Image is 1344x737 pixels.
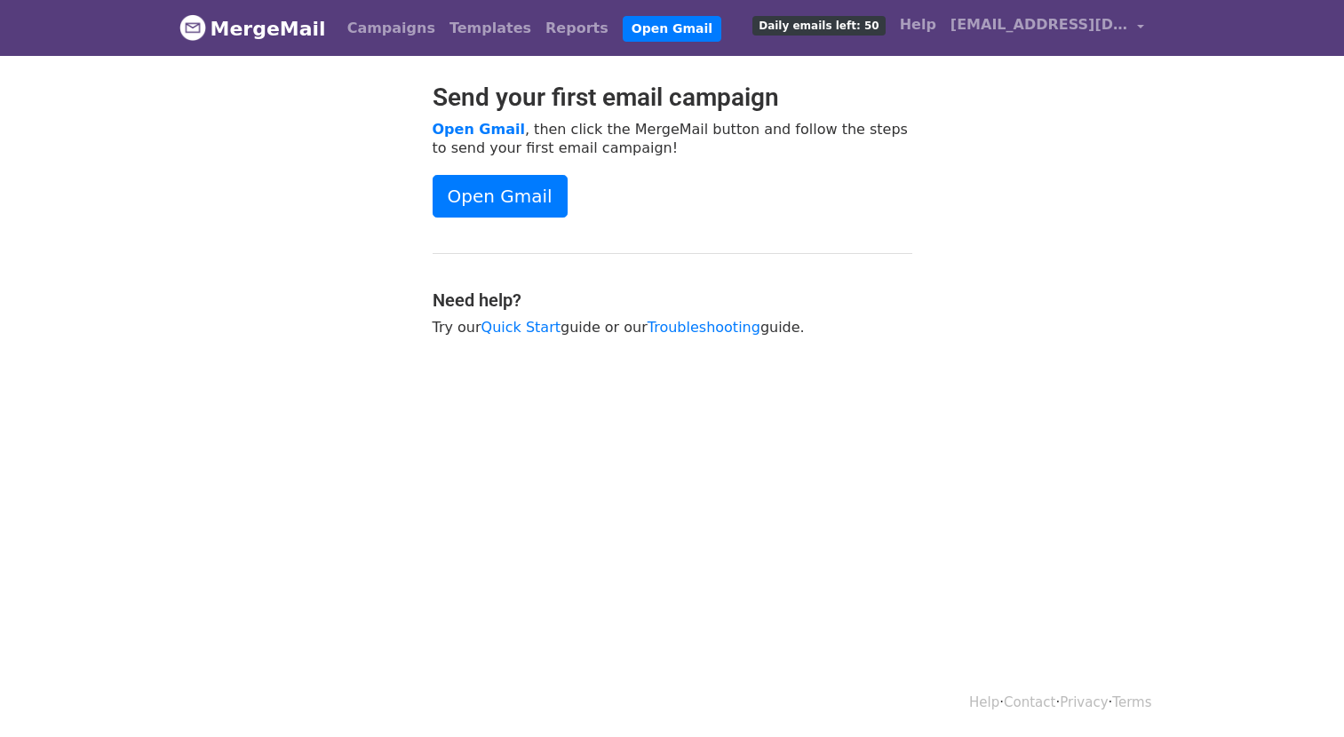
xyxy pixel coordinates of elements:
[340,11,442,46] a: Campaigns
[433,318,912,337] p: Try our guide or our guide.
[433,83,912,113] h2: Send your first email campaign
[179,14,206,41] img: MergeMail logo
[433,121,525,138] a: Open Gmail
[943,7,1151,49] a: [EMAIL_ADDRESS][DOMAIN_NAME]
[1060,694,1108,710] a: Privacy
[433,289,912,311] h4: Need help?
[538,11,616,46] a: Reports
[969,694,999,710] a: Help
[648,319,760,336] a: Troubleshooting
[433,120,912,157] p: , then click the MergeMail button and follow the steps to send your first email campaign!
[1004,694,1055,710] a: Contact
[433,175,568,218] a: Open Gmail
[481,319,561,336] a: Quick Start
[623,16,721,42] a: Open Gmail
[745,7,892,43] a: Daily emails left: 50
[1112,694,1151,710] a: Terms
[950,14,1128,36] span: [EMAIL_ADDRESS][DOMAIN_NAME]
[893,7,943,43] a: Help
[179,10,326,47] a: MergeMail
[752,16,885,36] span: Daily emails left: 50
[442,11,538,46] a: Templates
